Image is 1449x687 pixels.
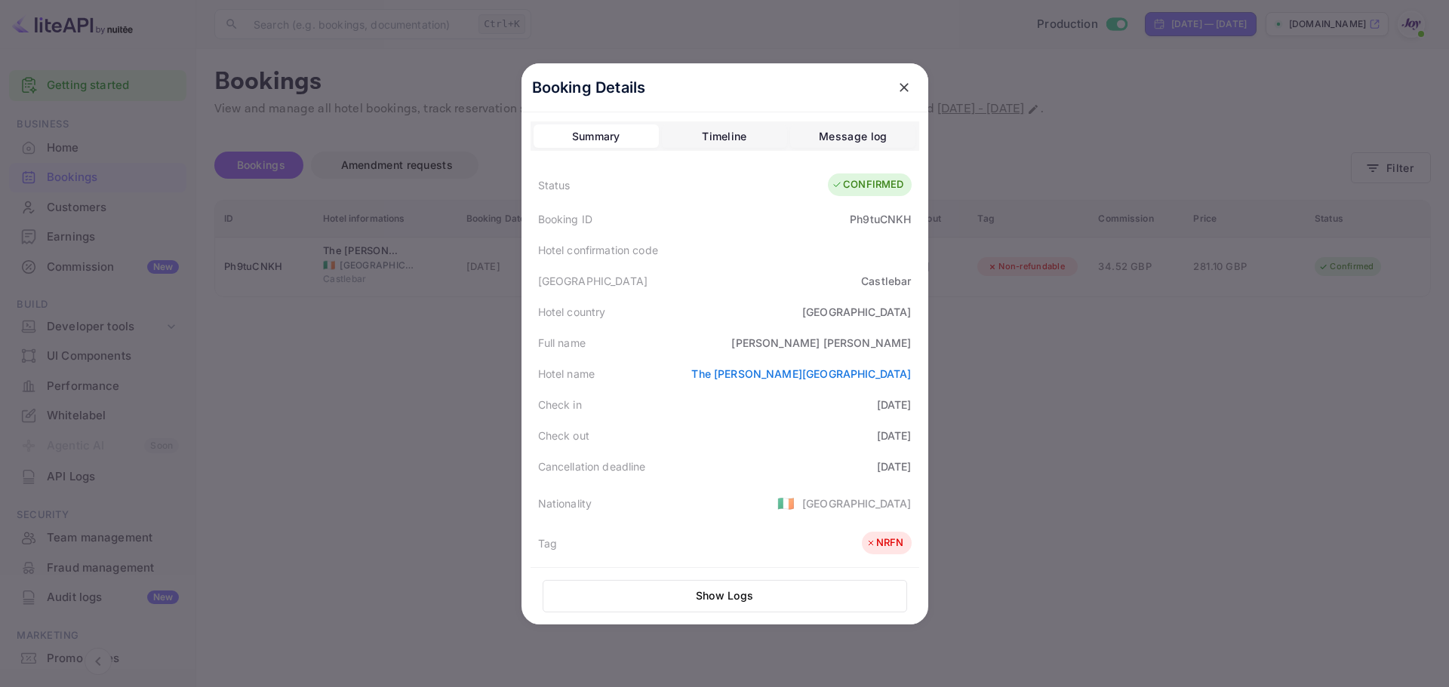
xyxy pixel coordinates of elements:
div: Ph9tuCNKH [850,211,911,227]
div: [PERSON_NAME] [PERSON_NAME] [731,335,911,351]
span: United States [777,489,795,517]
div: Status [538,177,571,193]
div: [DATE] [877,459,912,474]
a: The [PERSON_NAME][GEOGRAPHIC_DATA] [691,367,911,380]
div: Check out [538,428,589,443]
button: close [891,74,918,101]
div: CONFIRMED [832,177,903,192]
button: Timeline [662,124,787,149]
div: [GEOGRAPHIC_DATA] [802,304,912,320]
div: Hotel country [538,304,606,320]
div: Check in [538,397,582,413]
div: Summary [572,127,620,146]
button: Show Logs [543,580,907,612]
div: [DATE] [877,428,912,443]
button: Message log [790,124,915,149]
div: NRFN [866,535,904,551]
div: [DATE] [877,397,912,413]
div: [GEOGRAPHIC_DATA] [802,495,912,511]
div: Nationality [538,495,592,511]
div: Message log [819,127,887,146]
div: Cancellation deadline [538,459,646,474]
div: Booking ID [538,211,593,227]
div: Timeline [702,127,746,146]
div: Tag [538,535,557,551]
button: Summary [534,124,659,149]
div: Full name [538,335,586,351]
p: Booking Details [532,76,646,99]
div: [GEOGRAPHIC_DATA] [538,273,648,289]
div: Hotel confirmation code [538,242,658,258]
div: Hotel name [538,366,595,382]
div: Castlebar [861,273,911,289]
